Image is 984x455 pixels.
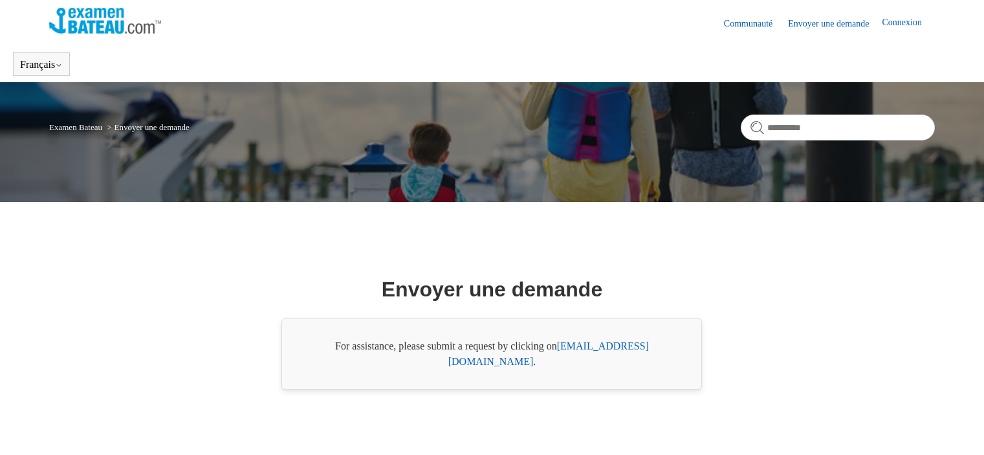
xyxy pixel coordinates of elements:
[724,17,785,30] a: Communauté
[104,122,190,132] li: Envoyer une demande
[882,16,934,31] a: Connexion
[49,122,104,132] li: Examen Bateau
[382,274,602,305] h1: Envoyer une demande
[281,318,702,390] div: For assistance, please submit a request by clicking on .
[20,59,63,71] button: Français
[49,122,102,132] a: Examen Bateau
[788,17,882,30] a: Envoyer une demande
[741,115,935,140] input: Rechercher
[49,8,161,34] img: Page d’accueil du Centre d’aide Examen Bateau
